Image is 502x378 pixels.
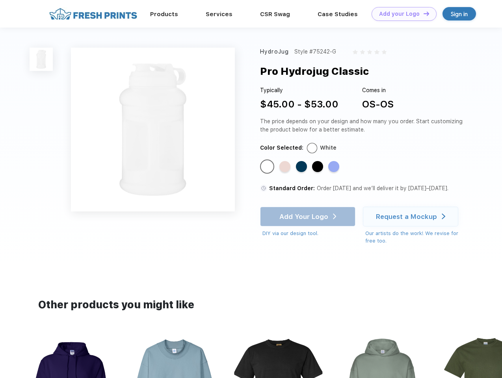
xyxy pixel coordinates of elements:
[38,297,463,313] div: Other products you might like
[320,144,337,152] div: White
[362,97,394,111] div: OS-OS
[294,48,336,56] div: Style #75242-G
[424,11,429,16] img: DT
[260,185,267,192] img: standard order
[317,185,448,191] span: Order [DATE] and we’ll deliver it by [DATE]–[DATE].
[451,9,468,19] div: Sign in
[328,161,339,172] div: Hyper Blue
[269,185,315,191] span: Standard Order:
[260,48,289,56] div: HydroJug
[262,161,273,172] div: White
[367,50,372,54] img: gray_star.svg
[279,161,290,172] div: Pink Sand
[260,97,338,111] div: $45.00 - $53.00
[443,7,476,20] a: Sign in
[260,64,369,79] div: Pro Hydrojug Classic
[365,230,466,245] div: Our artists do the work! We revise for free too.
[260,144,303,152] div: Color Selected:
[260,117,466,134] div: The price depends on your design and how many you order. Start customizing the product below for ...
[30,48,53,71] img: func=resize&h=100
[374,50,379,54] img: gray_star.svg
[312,161,323,172] div: Black
[362,86,394,94] div: Comes in
[382,50,387,54] img: gray_star.svg
[379,11,420,17] div: Add your Logo
[353,50,357,54] img: gray_star.svg
[47,7,139,21] img: fo%20logo%202.webp
[296,161,307,172] div: Navy
[150,11,178,18] a: Products
[442,213,445,219] img: white arrow
[71,48,235,211] img: func=resize&h=640
[262,230,355,237] div: DIY via our design tool.
[360,50,365,54] img: gray_star.svg
[376,213,437,220] div: Request a Mockup
[260,86,338,94] div: Typically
